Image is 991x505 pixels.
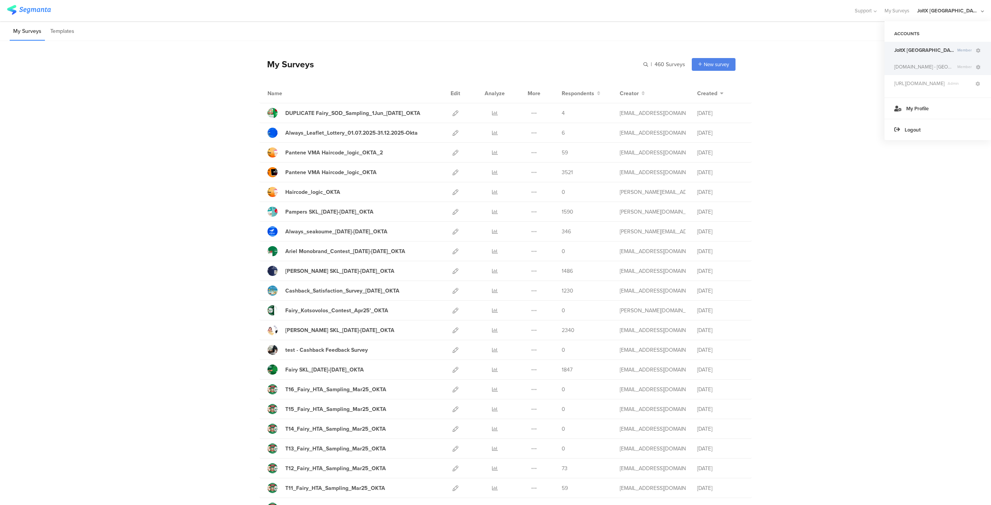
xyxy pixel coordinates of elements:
[885,27,991,40] div: ACCOUNTS
[697,484,744,492] div: [DATE]
[620,306,686,315] div: skora.es@pg.com
[267,89,314,98] div: Name
[905,126,921,134] span: Logout
[447,84,464,103] div: Edit
[620,149,686,157] div: baroutis.db@pg.com
[697,464,744,472] div: [DATE]
[285,287,399,295] div: Cashback_Satisfaction_Survey_07April25_OKTA
[267,305,388,315] a: Fairy_Kotsovolos_Contest_Apr25'_OKTA
[620,109,686,117] div: gheorghe.a.4@pg.com
[562,89,594,98] span: Respondents
[620,326,686,334] div: baroutis.db@pg.com
[285,129,418,137] div: Always_Leaflet_Lottery_01.07.2025-31.12.2025-Okta
[267,187,340,197] a: Haircode_logic_OKTA
[697,247,744,255] div: [DATE]
[285,346,368,354] div: test - Cashback Feedback Survey
[562,484,568,492] span: 59
[285,109,420,117] div: DUPLICATE Fairy_SOD_Sampling_1Jun_31Jul24_OKTA
[285,306,388,315] div: Fairy_Kotsovolos_Contest_Apr25'_OKTA
[954,64,975,70] span: Member
[483,84,506,103] div: Analyze
[655,60,685,68] span: 460 Surveys
[267,266,394,276] a: [PERSON_NAME] SKL_[DATE]-[DATE]_OKTA
[562,306,565,315] span: 0
[267,108,420,118] a: DUPLICATE Fairy_SOD_Sampling_1Jun_[DATE]_OKTA
[267,167,377,177] a: Pantene VMA Haircode_logic_OKTA
[650,60,653,68] span: |
[267,463,386,473] a: T12_Fairy_HTA_Sampling_Mar25_OKTA
[562,464,568,472] span: 73
[7,5,51,15] img: segmanta logo
[562,405,565,413] span: 0
[620,89,645,98] button: Creator
[894,63,954,70] span: Youtil.ro - Romania
[562,129,565,137] span: 6
[562,287,573,295] span: 1230
[267,325,394,335] a: [PERSON_NAME] SKL_[DATE]-[DATE]_OKTA
[620,208,686,216] div: skora.es@pg.com
[285,366,364,374] div: Fairy SKL_20March25-02Apr25_OKTA
[562,89,600,98] button: Respondents
[47,22,78,41] li: Templates
[267,226,387,236] a: Always_seakoume_[DATE]-[DATE]_OKTA
[267,365,364,375] a: Fairy SKL_[DATE]-[DATE]_OKTA
[562,425,565,433] span: 0
[285,208,374,216] div: Pampers SKL_8May25-21May25_OKTA
[267,128,418,138] a: Always_Leaflet_Lottery_01.07.2025-31.12.2025-Okta
[285,385,386,394] div: T16_Fairy_HTA_Sampling_Mar25_OKTA
[285,247,405,255] div: Ariel Monobrand_Contest_01May25-31May25_OKTA
[697,366,744,374] div: [DATE]
[697,208,744,216] div: [DATE]
[562,267,573,275] span: 1486
[620,89,639,98] span: Creator
[894,46,954,54] span: JoltX Greece
[562,149,568,157] span: 59
[620,445,686,453] div: stavrositu.m@pg.com
[697,306,744,315] div: [DATE]
[894,80,945,87] span: https://www.epithimies.gr/
[562,385,565,394] span: 0
[697,326,744,334] div: [DATE]
[562,247,565,255] span: 0
[285,168,377,176] div: Pantene VMA Haircode_logic_OKTA
[267,404,386,414] a: T15_Fairy_HTA_Sampling_Mar25_OKTA
[620,129,686,137] div: betbeder.mb@pg.com
[620,287,686,295] div: baroutis.db@pg.com
[562,168,573,176] span: 3521
[620,464,686,472] div: stavrositu.m@pg.com
[267,424,386,434] a: T14_Fairy_HTA_Sampling_Mar25_OKTA
[697,385,744,394] div: [DATE]
[906,105,929,112] span: My Profile
[620,425,686,433] div: stavrositu.m@pg.com
[697,445,744,453] div: [DATE]
[562,188,565,196] span: 0
[562,228,571,236] span: 346
[697,89,717,98] span: Created
[267,286,399,296] a: Cashback_Satisfaction_Survey_[DATE]_OKTA
[285,464,386,472] div: T12_Fairy_HTA_Sampling_Mar25_OKTA
[954,47,975,53] span: Member
[620,247,686,255] div: baroutis.db@pg.com
[526,84,542,103] div: More
[285,188,340,196] div: Haircode_logic_OKTA
[562,208,573,216] span: 1590
[697,149,744,157] div: [DATE]
[285,149,383,157] div: Pantene VMA Haircode_logic_OKTA_2
[917,7,979,14] div: JoltX [GEOGRAPHIC_DATA]
[697,188,744,196] div: [DATE]
[285,425,386,433] div: T14_Fairy_HTA_Sampling_Mar25_OKTA
[697,228,744,236] div: [DATE]
[620,267,686,275] div: baroutis.db@pg.com
[285,326,394,334] div: Lenor SKL_24April25-07May25_OKTA
[267,147,383,157] a: Pantene VMA Haircode_logic_OKTA_2
[267,483,385,493] a: T11_Fairy_HTA_Sampling_Mar25_OKTA
[697,168,744,176] div: [DATE]
[885,98,991,119] a: My Profile
[267,207,374,217] a: Pampers SKL_[DATE]-[DATE]_OKTA
[267,345,368,355] a: test - Cashback Feedback Survey
[267,443,386,454] a: T13_Fairy_HTA_Sampling_Mar25_OKTA
[697,109,744,117] div: [DATE]
[285,267,394,275] div: Gillette SKL_24April25-07May25_OKTA
[562,109,565,117] span: 4
[697,287,744,295] div: [DATE]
